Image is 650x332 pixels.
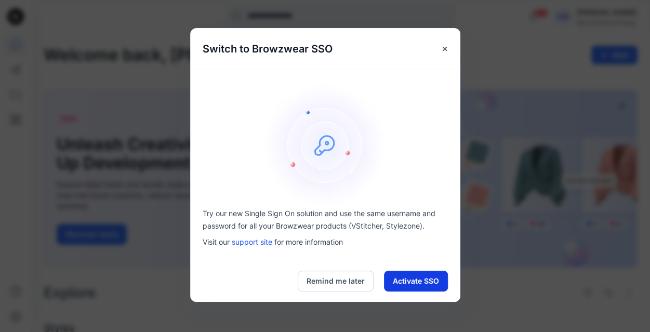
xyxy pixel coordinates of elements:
button: Close [435,39,454,58]
img: onboarding-sz2.46497b1a466840e1406823e529e1e164.svg [263,83,388,207]
h5: Switch to Browzwear SSO [190,28,345,70]
p: Try our new Single Sign On solution and use the same username and password for all your Browzwear... [203,207,448,232]
p: Visit our for more information [203,236,448,247]
button: Activate SSO [384,271,448,291]
button: Remind me later [298,271,374,291]
a: support site [232,237,272,246]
